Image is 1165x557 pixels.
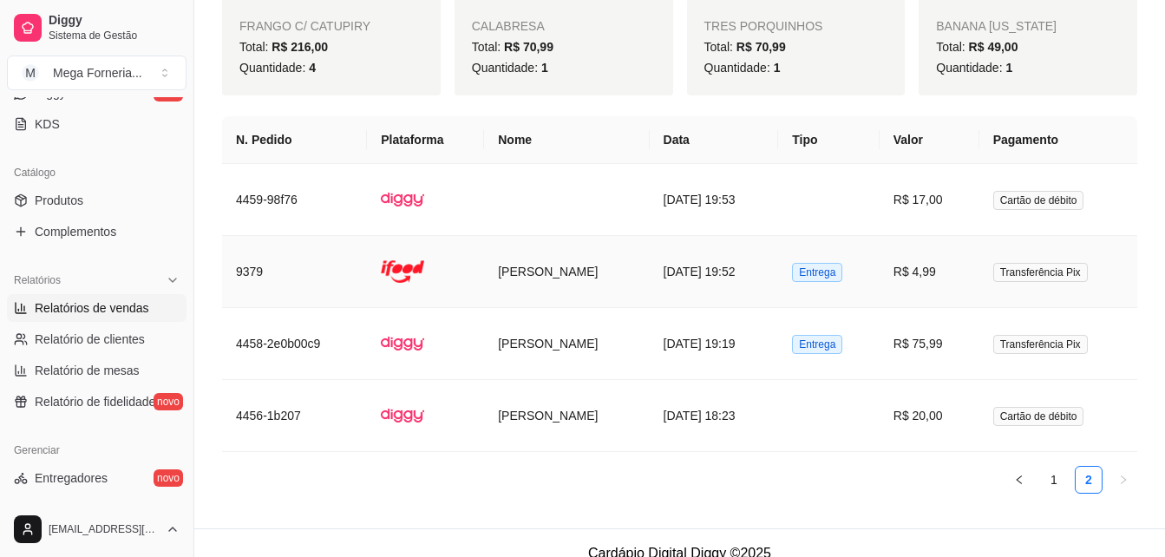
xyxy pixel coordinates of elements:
[222,164,367,236] td: 4459-98f76
[936,61,1012,75] span: Quantidade:
[381,178,424,221] img: diggy
[222,308,367,380] td: 4458-2e0b00c9
[7,7,187,49] a: DiggySistema de Gestão
[272,40,328,54] span: R$ 216,00
[1005,61,1012,75] span: 1
[1040,466,1068,494] li: 1
[381,394,424,437] img: diggy
[704,40,786,54] span: Total:
[792,263,842,282] span: Entrega
[650,164,779,236] td: [DATE] 19:53
[7,187,187,214] a: Produtos
[14,273,61,287] span: Relatórios
[650,236,779,308] td: [DATE] 19:52
[7,294,187,322] a: Relatórios de vendas
[650,116,779,164] th: Data
[35,192,83,209] span: Produtos
[7,508,187,550] button: [EMAIL_ADDRESS][DOMAIN_NAME]
[993,407,1084,426] span: Cartão de débito
[778,116,879,164] th: Tipo
[1109,466,1137,494] li: Next Page
[484,380,649,452] td: [PERSON_NAME]
[222,380,367,452] td: 4456-1b207
[880,116,979,164] th: Valor
[35,469,108,487] span: Entregadores
[969,40,1018,54] span: R$ 49,00
[880,308,979,380] td: R$ 75,99
[35,115,60,133] span: KDS
[880,380,979,452] td: R$ 20,00
[880,236,979,308] td: R$ 4,99
[35,331,145,348] span: Relatório de clientes
[704,19,823,33] span: TRES PORQUINHOS
[53,64,142,82] div: Mega Forneria ...
[49,13,180,29] span: Diggy
[774,61,781,75] span: 1
[1076,467,1102,493] a: 2
[7,56,187,90] button: Select a team
[35,393,155,410] span: Relatório de fidelidade
[1109,466,1137,494] button: right
[381,322,424,365] img: diggy
[367,116,484,164] th: Plataforma
[472,40,553,54] span: Total:
[22,64,39,82] span: M
[222,116,367,164] th: N. Pedido
[1014,475,1024,485] span: left
[541,61,548,75] span: 1
[472,19,545,33] span: CALABRESA
[239,61,316,75] span: Quantidade:
[979,116,1137,164] th: Pagamento
[7,495,187,523] a: Nota Fiscal (NFC-e)
[936,40,1018,54] span: Total:
[1118,475,1129,485] span: right
[993,335,1088,354] span: Transferência Pix
[1005,466,1033,494] li: Previous Page
[7,218,187,246] a: Complementos
[7,325,187,353] a: Relatório de clientes
[7,110,187,138] a: KDS
[239,40,328,54] span: Total:
[484,116,649,164] th: Nome
[993,263,1088,282] span: Transferência Pix
[381,250,424,293] img: ifood
[35,299,149,317] span: Relatórios de vendas
[35,501,142,518] span: Nota Fiscal (NFC-e)
[1075,466,1103,494] li: 2
[7,388,187,416] a: Relatório de fidelidadenovo
[650,380,779,452] td: [DATE] 18:23
[880,164,979,236] td: R$ 17,00
[49,522,159,536] span: [EMAIL_ADDRESS][DOMAIN_NAME]
[222,236,367,308] td: 9379
[239,19,370,33] span: FRANGO C/ CATUPIRY
[35,223,116,240] span: Complementos
[1041,467,1067,493] a: 1
[993,191,1084,210] span: Cartão de débito
[704,61,781,75] span: Quantidade:
[504,40,553,54] span: R$ 70,99
[7,436,187,464] div: Gerenciar
[7,159,187,187] div: Catálogo
[1005,466,1033,494] button: left
[309,61,316,75] span: 4
[484,308,649,380] td: [PERSON_NAME]
[35,362,140,379] span: Relatório de mesas
[7,464,187,492] a: Entregadoresnovo
[736,40,786,54] span: R$ 70,99
[792,335,842,354] span: Entrega
[936,19,1057,33] span: BANANA [US_STATE]
[472,61,548,75] span: Quantidade:
[650,308,779,380] td: [DATE] 19:19
[7,357,187,384] a: Relatório de mesas
[49,29,180,43] span: Sistema de Gestão
[484,236,649,308] td: [PERSON_NAME]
